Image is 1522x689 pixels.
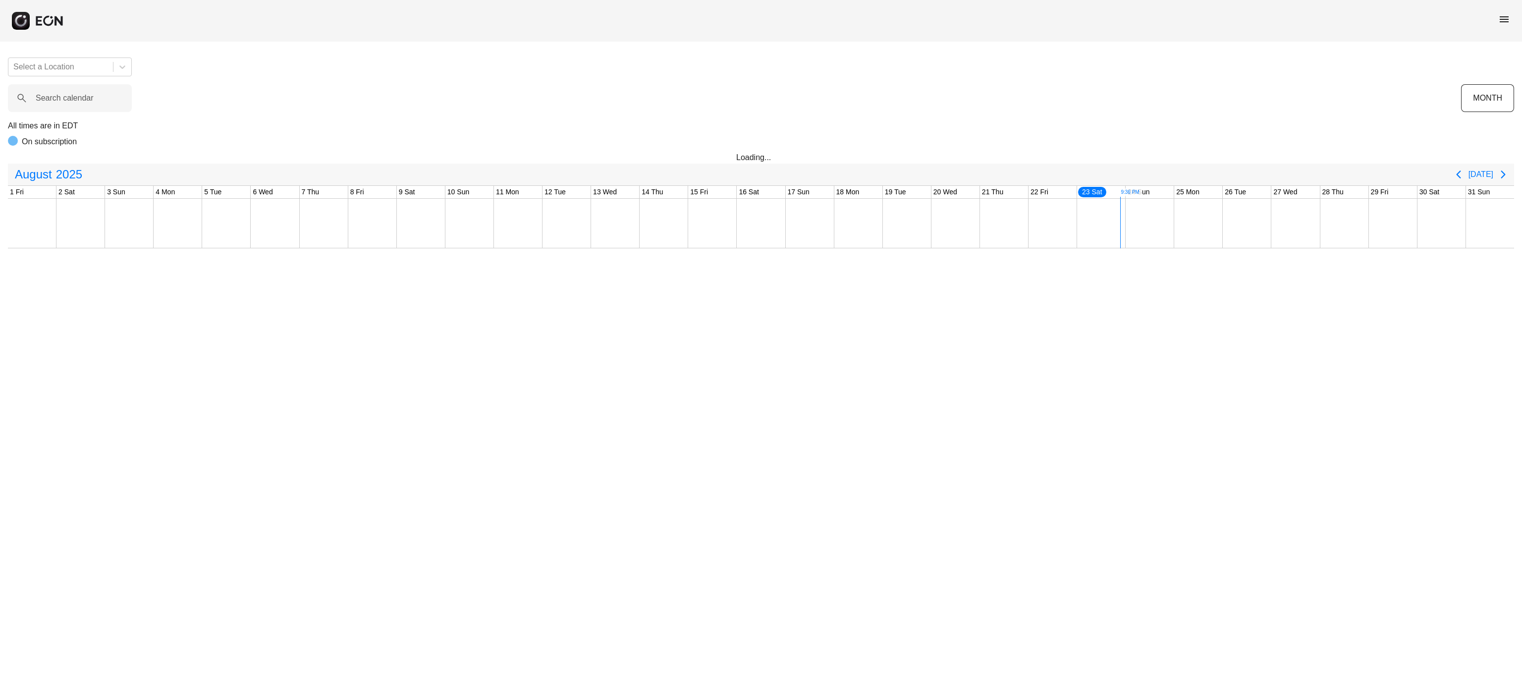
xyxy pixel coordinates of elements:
[931,186,959,198] div: 20 Wed
[36,92,94,104] label: Search calendar
[1029,186,1050,198] div: 22 Fri
[9,165,88,184] button: August2025
[8,120,1514,132] p: All times are in EDT
[1320,186,1346,198] div: 28 Thu
[640,186,665,198] div: 14 Thu
[54,165,84,184] span: 2025
[13,165,54,184] span: August
[22,136,77,148] p: On subscription
[1417,186,1441,198] div: 30 Sat
[1126,186,1151,198] div: 24 Sun
[300,186,322,198] div: 7 Thu
[56,186,77,198] div: 2 Sat
[1369,186,1391,198] div: 29 Fri
[1449,165,1468,184] button: Previous page
[543,186,568,198] div: 12 Tue
[154,186,177,198] div: 4 Mon
[883,186,908,198] div: 19 Tue
[688,186,710,198] div: 15 Fri
[348,186,366,198] div: 8 Fri
[1468,166,1493,183] button: [DATE]
[1271,186,1299,198] div: 27 Wed
[1077,186,1107,198] div: 23 Sat
[736,152,786,164] div: Loading...
[1466,186,1492,198] div: 31 Sun
[1223,186,1248,198] div: 26 Tue
[980,186,1005,198] div: 21 Thu
[1498,13,1510,25] span: menu
[202,186,223,198] div: 5 Tue
[786,186,812,198] div: 17 Sun
[397,186,417,198] div: 9 Sat
[834,186,862,198] div: 18 Mon
[494,186,521,198] div: 11 Mon
[1493,165,1513,184] button: Next page
[591,186,619,198] div: 13 Wed
[251,186,274,198] div: 6 Wed
[1461,84,1514,112] button: MONTH
[737,186,761,198] div: 16 Sat
[8,186,26,198] div: 1 Fri
[445,186,471,198] div: 10 Sun
[105,186,127,198] div: 3 Sun
[1174,186,1201,198] div: 25 Mon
